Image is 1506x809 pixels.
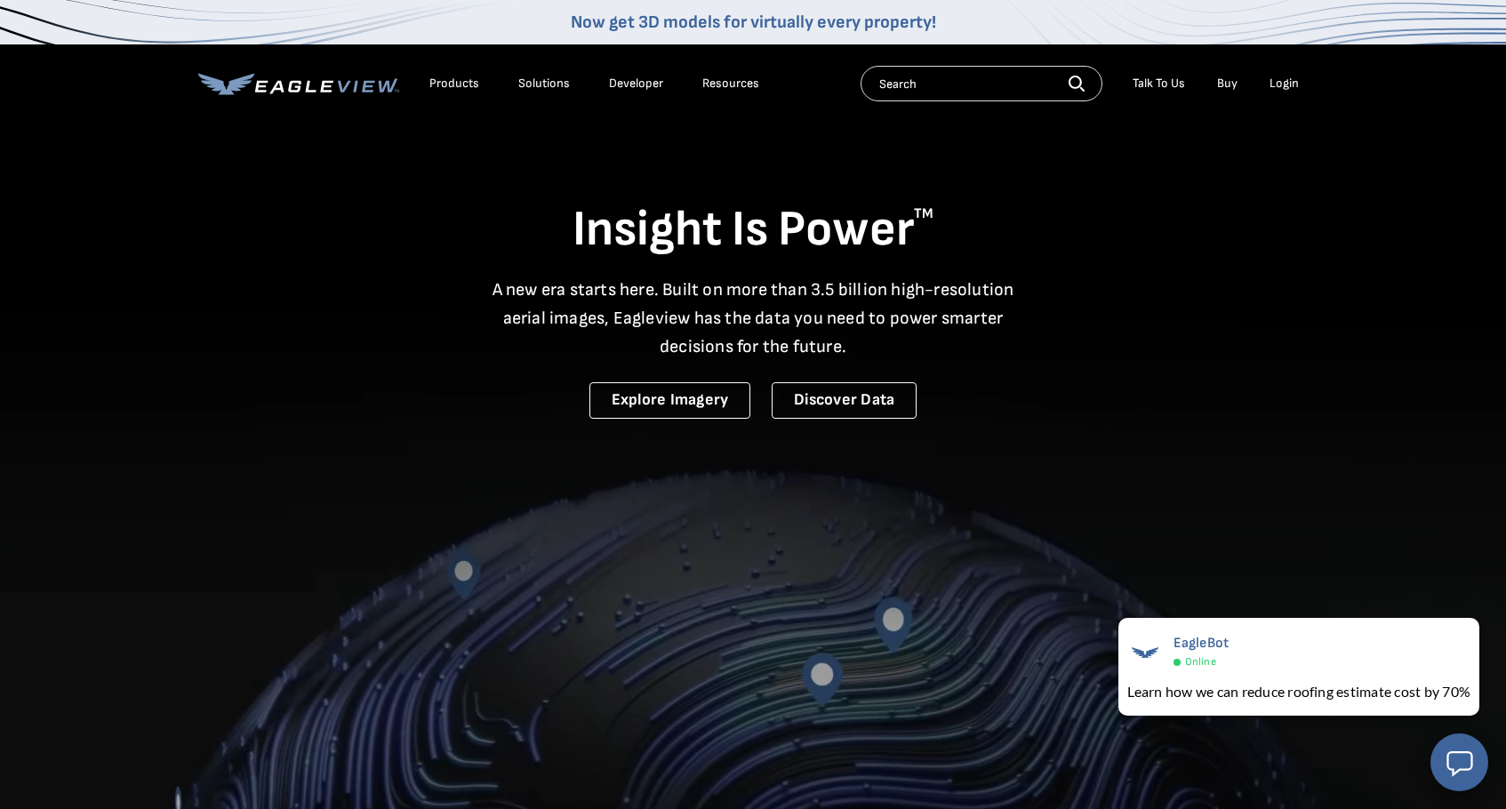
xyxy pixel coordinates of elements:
a: Developer [609,76,663,92]
button: Open chat window [1430,733,1488,791]
div: Solutions [518,76,570,92]
div: Talk To Us [1133,76,1185,92]
sup: TM [914,205,933,222]
a: Now get 3D models for virtually every property! [571,12,936,33]
a: Buy [1217,76,1238,92]
a: Explore Imagery [589,382,751,419]
input: Search [861,66,1102,101]
p: A new era starts here. Built on more than 3.5 billion high-resolution aerial images, Eagleview ha... [481,276,1025,361]
div: Learn how we can reduce roofing estimate cost by 70% [1127,681,1470,702]
span: EagleBot [1174,635,1230,652]
img: EagleBot [1127,635,1163,670]
h1: Insight Is Power [198,199,1308,261]
div: Resources [702,76,759,92]
span: Online [1185,655,1216,669]
a: Discover Data [772,382,917,419]
div: Products [429,76,479,92]
div: Login [1270,76,1299,92]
